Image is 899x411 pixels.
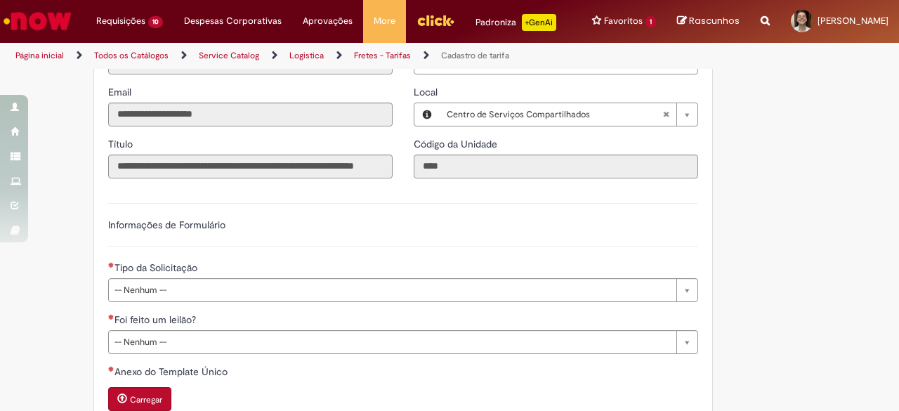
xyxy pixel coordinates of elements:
[441,50,509,61] a: Cadastro de tarifa
[108,218,225,231] label: Informações de Formulário
[108,314,114,320] span: Necessários
[414,86,440,98] span: Local
[11,43,589,69] ul: Trilhas de página
[96,14,145,28] span: Requisições
[354,50,411,61] a: Fretes - Tarifas
[130,394,162,405] small: Carregar
[184,14,282,28] span: Despesas Corporativas
[94,50,169,61] a: Todos os Catálogos
[818,15,888,27] span: [PERSON_NAME]
[199,50,259,61] a: Service Catalog
[108,262,114,268] span: Necessários
[108,155,393,178] input: Título
[148,16,163,28] span: 10
[303,14,353,28] span: Aprovações
[108,85,134,99] label: Somente leitura - Email
[289,50,324,61] a: Logistica
[108,387,171,411] button: Carregar anexo de Anexo do Template Único Required
[645,16,656,28] span: 1
[677,15,740,28] a: Rascunhos
[416,10,454,31] img: click_logo_yellow_360x200.png
[108,137,136,151] label: Somente leitura - Título
[655,103,676,126] abbr: Limpar campo Local
[15,50,64,61] a: Página inicial
[447,103,662,126] span: Centro de Serviços Compartilhados
[114,279,669,301] span: -- Nenhum --
[414,155,698,178] input: Código da Unidade
[414,103,440,126] button: Local, Visualizar este registro Centro de Serviços Compartilhados
[1,7,74,35] img: ServiceNow
[414,137,500,151] label: Somente leitura - Código da Unidade
[114,261,200,274] span: Tipo da Solicitação
[108,138,136,150] span: Somente leitura - Título
[114,313,199,326] span: Foi feito um leilão?
[414,138,500,150] span: Somente leitura - Código da Unidade
[114,365,230,378] span: Anexo do Template Único
[522,14,556,31] p: +GenAi
[604,14,643,28] span: Favoritos
[374,14,395,28] span: More
[475,14,556,31] div: Padroniza
[114,331,669,353] span: -- Nenhum --
[689,14,740,27] span: Rascunhos
[108,86,134,98] span: Somente leitura - Email
[108,103,393,126] input: Email
[440,103,697,126] a: Centro de Serviços CompartilhadosLimpar campo Local
[108,366,114,372] span: Necessários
